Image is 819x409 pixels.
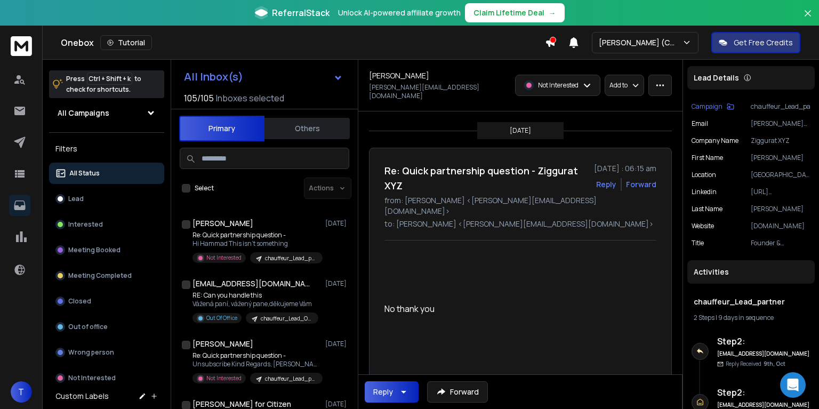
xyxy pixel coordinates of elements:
span: Ctrl + Shift + k [87,73,132,85]
p: [PERSON_NAME] (Cold) [599,37,682,48]
button: Out of office [49,316,164,338]
p: [PERSON_NAME] [751,154,810,162]
h1: [PERSON_NAME] [192,339,253,349]
p: Not Interested [206,374,242,382]
p: from: [PERSON_NAME] <[PERSON_NAME][EMAIL_ADDRESS][DOMAIN_NAME]> [384,195,656,216]
button: All Campaigns [49,102,164,124]
p: Out of office [68,323,108,331]
p: Interested [68,220,103,229]
button: Reply [365,381,419,403]
button: Meeting Booked [49,239,164,261]
p: Not Interested [206,254,242,262]
p: Hi Hammad This isn't something [192,239,320,248]
p: Founder & Managing Director [751,239,810,247]
p: RE: Can you handle this [192,291,318,300]
button: Not Interested [49,367,164,389]
button: All Inbox(s) [175,66,351,87]
p: [URL][DOMAIN_NAME][PERSON_NAME] [751,188,810,196]
button: Get Free Credits [711,32,800,53]
p: Re: Quick partnership question - [192,231,320,239]
p: [DATE] [510,126,531,135]
p: Ziggurat XYZ [751,137,810,145]
p: Closed [68,297,91,306]
p: All Status [69,169,100,178]
p: [PERSON_NAME][EMAIL_ADDRESS][DOMAIN_NAME] [751,119,810,128]
button: Reply [596,179,616,190]
button: All Status [49,163,164,184]
h3: Filters [49,141,164,156]
p: Not Interested [68,374,116,382]
h6: [EMAIL_ADDRESS][DOMAIN_NAME] [717,401,810,409]
p: Email [692,119,708,128]
h1: chauffeur_Lead_partner [694,296,808,307]
button: T [11,381,32,403]
h1: [PERSON_NAME] [192,218,253,229]
button: Others [264,117,350,140]
div: Reply [373,387,393,397]
p: Reply Received [726,360,785,368]
span: 2 Steps [694,313,714,322]
h1: All Inbox(s) [184,71,243,82]
span: → [549,7,556,18]
p: to: [PERSON_NAME] <[PERSON_NAME][EMAIL_ADDRESS][DOMAIN_NAME]> [384,219,656,229]
h1: [EMAIL_ADDRESS][DOMAIN_NAME] [192,278,310,289]
h1: [PERSON_NAME] [369,70,429,81]
p: [DATE] [325,400,349,408]
button: Forward [427,381,488,403]
p: Lead [68,195,84,203]
p: [DATE] [325,279,349,288]
p: Company Name [692,137,738,145]
h1: Re: Quick partnership question - Ziggurat XYZ [384,163,588,193]
p: Lead Details [694,73,739,83]
span: 9th, Oct [764,360,785,367]
span: ReferralStack [272,6,330,19]
span: 105 / 105 [184,92,214,105]
p: chauffeur_Lead_Offer_UK [261,315,312,323]
button: Campaign [692,102,734,111]
button: Lead [49,188,164,210]
p: chauffeur_Lead_partner [751,102,810,111]
button: Primary [179,116,264,141]
p: [PERSON_NAME] [751,205,810,213]
div: Activities [687,260,815,284]
button: Close banner [801,6,815,32]
p: Vážená paní, vážený pane,děkujeme Vám [192,300,318,308]
p: Meeting Booked [68,246,121,254]
h1: All Campaigns [58,108,109,118]
p: title [692,239,704,247]
div: Forward [626,179,656,190]
p: [GEOGRAPHIC_DATA], [GEOGRAPHIC_DATA], [GEOGRAPHIC_DATA] [751,171,810,179]
p: Last Name [692,205,722,213]
p: Unsubscribe Kind Regards, [PERSON_NAME] Sent from my [192,360,320,368]
div: No thank you [384,302,648,315]
h3: Custom Labels [55,391,109,402]
p: Meeting Completed [68,271,132,280]
p: [DATE] [325,340,349,348]
p: Out Of Office [206,314,237,322]
button: Interested [49,214,164,235]
h6: Step 2 : [717,386,810,399]
button: Meeting Completed [49,265,164,286]
h6: Step 2 : [717,335,810,348]
p: Not Interested [538,81,579,90]
p: linkedin [692,188,717,196]
p: chauffeur_Lead_partner [265,375,316,383]
p: Get Free Credits [734,37,793,48]
p: First Name [692,154,723,162]
button: Wrong person [49,342,164,363]
p: Wrong person [68,348,114,357]
label: Select [195,184,214,193]
div: Onebox [61,35,545,50]
p: [PERSON_NAME][EMAIL_ADDRESS][DOMAIN_NAME] [369,83,509,100]
p: Press to check for shortcuts. [66,74,141,95]
p: chauffeur_Lead_partner [265,254,316,262]
p: Add to [609,81,628,90]
h3: Inboxes selected [216,92,284,105]
p: Campaign [692,102,722,111]
p: [DATE] : 06:15 am [594,163,656,174]
span: 9 days in sequence [718,313,774,322]
div: Open Intercom Messenger [780,372,806,398]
